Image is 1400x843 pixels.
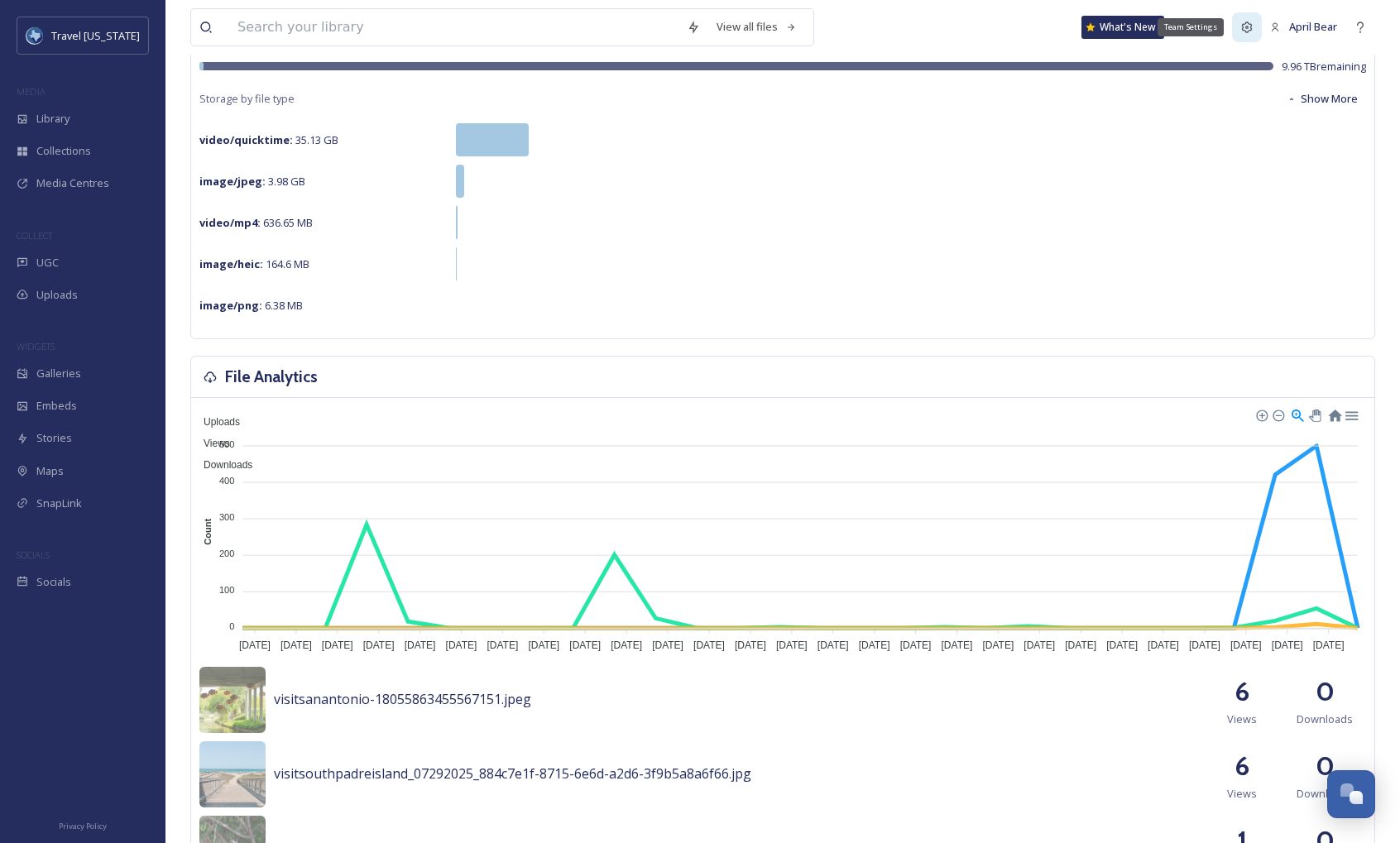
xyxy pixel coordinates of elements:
a: Team Settings [1232,12,1262,42]
span: Views [1227,786,1257,802]
span: visitsanantonio-18055863455567151.jpeg [274,690,531,708]
div: Menu [1344,407,1358,421]
span: visitsouthpadreisland_07292025_884c7e1f-8715-6e6d-a2d6-3f9b5a8a6f66.jpg [274,764,751,783]
tspan: [DATE] [776,639,808,651]
tspan: [DATE] [487,639,519,651]
img: 0e5463f0-e29b-45d7-90d9-61bdb4b84347.jpg [199,741,266,807]
button: Open Chat [1327,770,1375,818]
tspan: 100 [219,585,234,595]
span: Media Centres [36,175,109,191]
span: 164.6 MB [199,256,309,271]
div: Reset Zoom [1327,407,1341,421]
span: 3.98 GB [199,174,305,189]
tspan: [DATE] [735,639,766,651]
div: Panning [1309,410,1319,419]
tspan: [DATE] [446,639,477,651]
h2: 0 [1316,746,1335,786]
span: Privacy Policy [59,821,107,831]
span: WIDGETS [17,340,55,352]
span: MEDIA [17,85,46,98]
tspan: [DATE] [1065,639,1096,651]
span: UGC [36,255,59,271]
tspan: [DATE] [569,639,601,651]
tspan: [DATE] [817,639,849,651]
tspan: [DATE] [1148,639,1179,651]
tspan: [DATE] [405,639,436,651]
tspan: [DATE] [693,639,725,651]
span: Uploads [36,287,78,303]
span: Galleries [36,366,81,381]
strong: image/jpeg : [199,174,266,189]
h2: 0 [1316,672,1335,711]
a: What's New [1081,16,1164,39]
img: 41562111-0d36-4cff-8d8b-dcbfaaa7966b.jpg [199,667,266,733]
tspan: [DATE] [363,639,395,651]
h2: 6 [1235,672,1249,711]
a: Privacy Policy [59,815,107,835]
tspan: [DATE] [1024,639,1055,651]
span: Downloads [1297,711,1353,727]
tspan: [DATE] [1313,639,1345,651]
span: Uploads [191,416,240,428]
tspan: [DATE] [1189,639,1220,651]
tspan: 500 [219,438,234,448]
input: Search your library [229,9,678,46]
tspan: [DATE] [1230,639,1262,651]
span: COLLECT [17,229,52,242]
span: 35.13 GB [199,132,338,147]
a: April Bear [1262,11,1345,43]
span: April Bear [1289,19,1337,34]
tspan: [DATE] [1106,639,1138,651]
span: Downloads [1297,786,1353,802]
span: Collections [36,143,91,159]
span: Embeds [36,398,77,414]
span: 39.89 GB / 10 TB [199,41,273,56]
div: Team Settings [1158,18,1224,36]
tspan: [DATE] [982,639,1014,651]
span: Library [36,111,70,127]
tspan: 400 [219,476,234,486]
strong: video/quicktime : [199,132,293,147]
tspan: [DATE] [1272,639,1303,651]
span: Storage by file type [199,91,295,107]
tspan: [DATE] [942,639,973,651]
text: Count [203,519,213,545]
div: Selection Zoom [1290,407,1304,421]
tspan: [DATE] [528,639,559,651]
img: images%20%281%29.jpeg [26,27,43,44]
tspan: [DATE] [280,639,312,651]
span: Socials [36,574,71,590]
tspan: [DATE] [611,639,642,651]
tspan: 0 [229,621,234,631]
tspan: [DATE] [900,639,932,651]
tspan: [DATE] [652,639,683,651]
tspan: 200 [219,548,234,558]
strong: video/mp4 : [199,215,261,230]
tspan: [DATE] [239,639,271,651]
h3: File Analytics [225,365,318,389]
tspan: [DATE] [322,639,353,651]
tspan: 300 [219,512,234,522]
tspan: [DATE] [859,639,890,651]
span: Views [1227,711,1257,727]
span: 6.38 MB [199,298,303,313]
span: 9.96 TB remaining [1282,59,1366,74]
span: Maps [36,463,64,479]
strong: image/heic : [199,256,263,271]
span: 636.65 MB [199,215,313,230]
span: SnapLink [36,496,82,511]
span: Views [191,438,230,449]
a: View all files [708,11,805,43]
button: Show More [1278,83,1366,115]
span: Downloads [191,459,252,471]
div: Zoom In [1255,409,1267,420]
strong: image/png : [199,298,262,313]
span: Stories [36,430,72,446]
span: Travel [US_STATE] [51,28,140,43]
div: Zoom Out [1272,409,1283,420]
h2: 6 [1235,746,1249,786]
span: SOCIALS [17,548,50,561]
